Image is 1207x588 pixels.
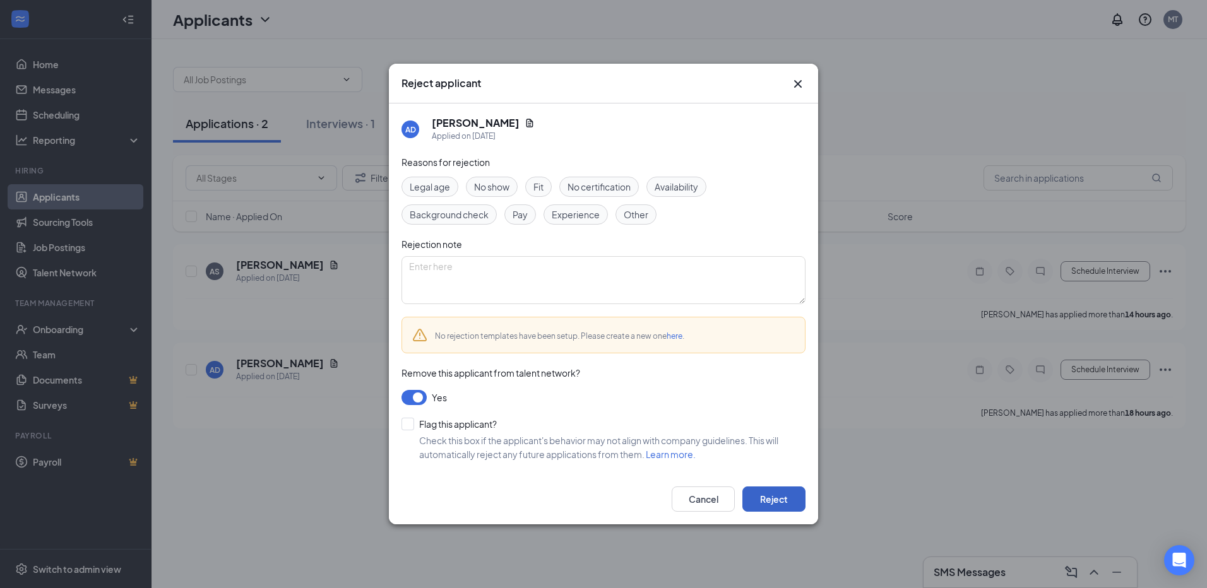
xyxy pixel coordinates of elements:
[405,124,416,135] div: AD
[401,76,481,90] h3: Reject applicant
[419,435,778,460] span: Check this box if the applicant's behavior may not align with company guidelines. This will autom...
[401,238,462,250] span: Rejection note
[401,156,490,168] span: Reasons for rejection
[410,208,489,221] span: Background check
[672,486,735,512] button: Cancel
[401,367,580,379] span: Remove this applicant from talent network?
[790,76,806,91] svg: Cross
[1164,545,1194,575] div: Open Intercom Messenger
[790,76,806,91] button: Close
[742,486,806,512] button: Reject
[410,180,450,194] span: Legal age
[667,331,682,341] a: here
[552,208,600,221] span: Experience
[533,180,544,194] span: Fit
[568,180,631,194] span: No certification
[432,116,520,130] h5: [PERSON_NAME]
[474,180,509,194] span: No show
[655,180,698,194] span: Availability
[412,327,427,343] svg: Warning
[646,449,696,460] a: Learn more.
[432,390,447,405] span: Yes
[435,331,684,341] span: No rejection templates have been setup. Please create a new one .
[624,208,648,221] span: Other
[432,130,535,143] div: Applied on [DATE]
[513,208,528,221] span: Pay
[525,118,535,128] svg: Document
